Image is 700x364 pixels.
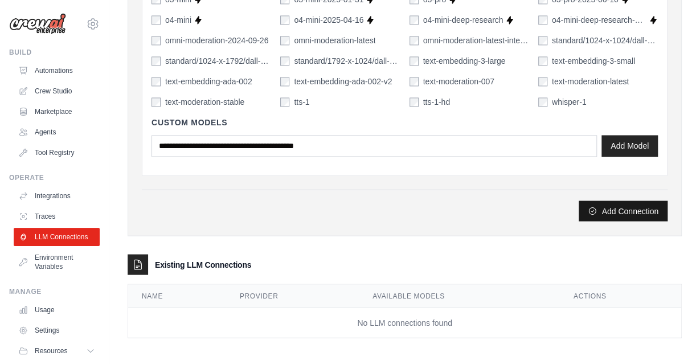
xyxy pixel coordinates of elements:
button: Resources [14,342,100,360]
a: Environment Variables [14,248,100,276]
a: Traces [14,207,100,226]
button: Add Model [601,135,658,157]
h4: Custom Models [152,117,658,128]
input: o4-mini-deep-research-2025-06-26 [538,15,547,24]
input: omni-moderation-2024-09-26 [152,36,161,45]
input: text-moderation-007 [410,77,419,86]
label: tts-1-hd [423,96,450,108]
label: o4-mini [165,14,191,26]
th: Name [128,284,226,308]
h3: Existing LLM Connections [155,259,251,270]
th: Provider [226,284,359,308]
label: tts-1 [294,96,309,108]
label: omni-moderation-2024-09-26 [165,35,268,46]
label: text-embedding-3-large [423,55,506,67]
a: Usage [14,301,100,319]
a: Marketplace [14,103,100,121]
label: standard/1024-x-1792/dall-e-3 [165,55,271,67]
input: whisper-1 [538,97,547,107]
label: text-embedding-ada-002 [165,76,252,87]
td: No LLM connections found [128,308,681,338]
label: o4-mini-deep-research [423,14,503,26]
label: text-moderation-007 [423,76,494,87]
input: o4-mini [152,15,161,24]
input: omni-moderation-latest [280,36,289,45]
input: text-embedding-3-large [410,56,419,66]
button: Add Connection [579,201,668,221]
label: standard/1024-x-1024/dall-e-3 [552,35,658,46]
img: Logo [9,13,66,35]
input: omni-moderation-latest-intents [410,36,419,45]
input: standard/1024-x-1024/dall-e-3 [538,36,547,45]
label: o4-mini-2025-04-16 [294,14,363,26]
a: Integrations [14,187,100,205]
a: LLM Connections [14,228,100,246]
input: text-embedding-3-small [538,56,547,66]
input: tts-1-hd [410,97,419,107]
input: standard/1024-x-1792/dall-e-3 [152,56,161,66]
input: text-embedding-ada-002 [152,77,161,86]
div: Operate [9,173,100,182]
label: text-moderation-latest [552,76,629,87]
div: Manage [9,287,100,296]
input: text-moderation-latest [538,77,547,86]
input: text-moderation-stable [152,97,161,107]
a: Crew Studio [14,82,100,100]
label: whisper-1 [552,96,587,108]
a: Tool Registry [14,144,100,162]
label: o4-mini-deep-research-2025-06-26 [552,14,646,26]
label: omni-moderation-latest-intents [423,35,529,46]
input: o4-mini-2025-04-16 [280,15,289,24]
input: standard/1792-x-1024/dall-e-3 [280,56,289,66]
a: Agents [14,123,100,141]
span: Resources [35,346,67,355]
label: text-embedding-ada-002-v2 [294,76,392,87]
label: standard/1792-x-1024/dall-e-3 [294,55,400,67]
label: text-embedding-3-small [552,55,635,67]
div: Build [9,48,100,57]
input: tts-1 [280,97,289,107]
input: o4-mini-deep-research [410,15,419,24]
a: Settings [14,321,100,340]
a: Automations [14,62,100,80]
label: omni-moderation-latest [294,35,375,46]
th: Available Models [359,284,560,308]
input: text-embedding-ada-002-v2 [280,77,289,86]
th: Actions [560,284,681,308]
label: text-moderation-stable [165,96,244,108]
